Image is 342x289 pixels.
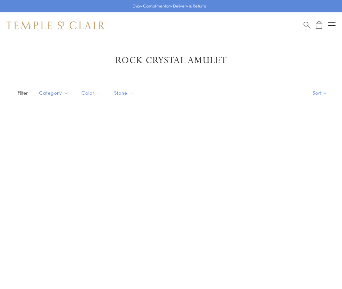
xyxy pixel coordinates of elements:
[133,3,207,9] p: Enjoy Complimentary Delivery & Returns
[78,89,106,97] span: Color
[7,21,105,29] img: Temple St. Clair
[316,21,322,29] a: Open Shopping Bag
[34,86,73,100] button: Category
[109,86,139,100] button: Stone
[328,21,335,29] button: Open navigation
[36,89,73,97] span: Category
[16,55,326,66] h1: Rock Crystal Amulet
[77,86,106,100] button: Color
[111,89,139,97] span: Stone
[298,83,342,103] button: Show sort by
[304,21,310,29] a: Search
